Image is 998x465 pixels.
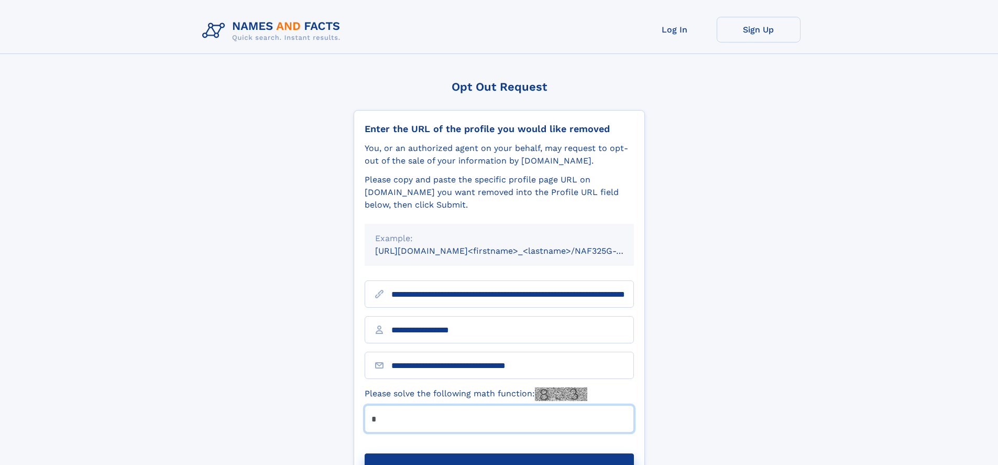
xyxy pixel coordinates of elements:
[375,232,623,245] div: Example:
[354,80,645,93] div: Opt Out Request
[375,246,654,256] small: [URL][DOMAIN_NAME]<firstname>_<lastname>/NAF325G-xxxxxxxx
[365,174,634,211] div: Please copy and paste the specific profile page URL on [DOMAIN_NAME] you want removed into the Pr...
[717,17,800,42] a: Sign Up
[365,123,634,135] div: Enter the URL of the profile you would like removed
[365,142,634,167] div: You, or an authorized agent on your behalf, may request to opt-out of the sale of your informatio...
[198,17,349,45] img: Logo Names and Facts
[633,17,717,42] a: Log In
[365,387,587,401] label: Please solve the following math function:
